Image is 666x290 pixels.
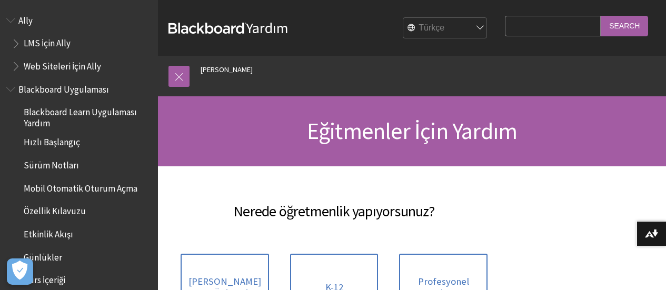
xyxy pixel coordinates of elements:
input: Search [601,16,648,36]
a: BlackboardYardım [168,18,289,37]
span: Mobil Otomatik Oturum Açma [24,179,137,194]
button: Açık Tercihler [7,258,33,285]
span: Kurs İçeriği [24,272,65,286]
span: Etkinlik Akışı [24,225,73,239]
span: Günlükler [24,248,62,263]
a: [PERSON_NAME] [200,63,253,76]
span: Ally [18,12,33,26]
span: Özellik Kılavuzu [24,203,86,217]
span: Blackboard Uygulaması [18,81,109,95]
span: Eğitmenler İçin Yardım [307,116,517,145]
nav: Book outline for Anthology Ally Help [6,12,152,75]
select: Site Language Selector [403,18,488,39]
span: Sürüm Notları [24,156,79,171]
span: Hızlı Başlangıç [24,134,80,148]
strong: Blackboard [168,23,246,34]
span: Web Siteleri İçin Ally [24,57,101,72]
span: Blackboard Learn Uygulaması Yardım [24,104,151,128]
span: LMS İçin Ally [24,35,71,49]
h2: Nerede öğretmenlik yapıyorsunuz? [168,187,500,222]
